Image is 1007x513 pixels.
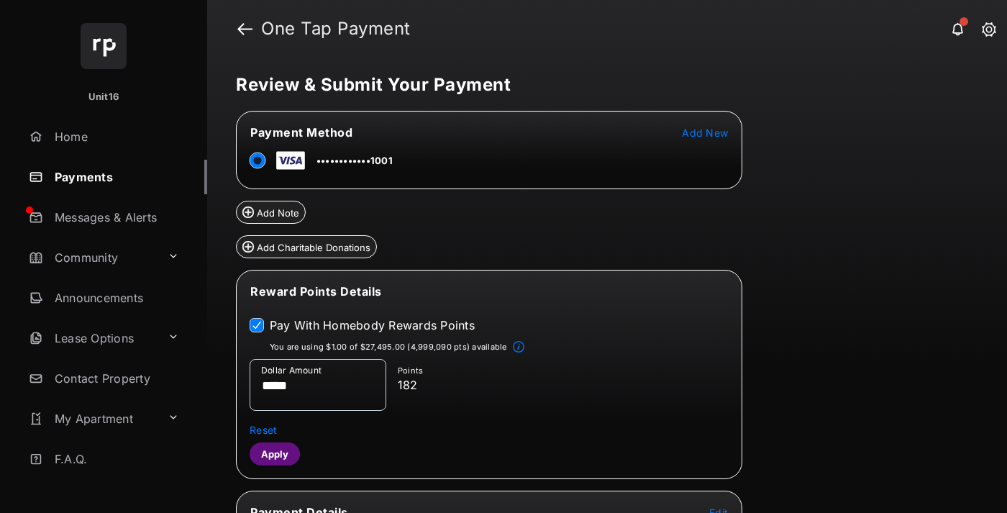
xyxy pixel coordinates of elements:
[250,424,277,436] span: Reset
[261,20,411,37] strong: One Tap Payment
[23,200,207,235] a: Messages & Alerts
[270,341,507,353] p: You are using $1.00 of $27,495.00 (4,999,090 pts) available
[23,361,207,396] a: Contact Property
[270,318,475,332] label: Pay With Homebody Rewards Points
[682,127,728,139] span: Add New
[316,155,393,166] span: ••••••••••••1001
[23,160,207,194] a: Payments
[250,284,382,299] span: Reward Points Details
[236,235,377,258] button: Add Charitable Donations
[23,240,162,275] a: Community
[23,119,207,154] a: Home
[236,201,306,224] button: Add Note
[398,376,723,394] p: 182
[81,23,127,69] img: svg+xml;base64,PHN2ZyB4bWxucz0iaHR0cDovL3d3dy53My5vcmcvMjAwMC9zdmciIHdpZHRoPSI2NCIgaGVpZ2h0PSI2NC...
[23,442,207,476] a: F.A.Q.
[23,321,162,355] a: Lease Options
[250,125,352,140] span: Payment Method
[236,76,967,94] h5: Review & Submit Your Payment
[250,442,300,466] button: Apply
[398,365,723,377] p: Points
[682,125,728,140] button: Add New
[23,281,207,315] a: Announcements
[88,90,119,104] p: Unit16
[23,401,162,436] a: My Apartment
[250,422,277,437] button: Reset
